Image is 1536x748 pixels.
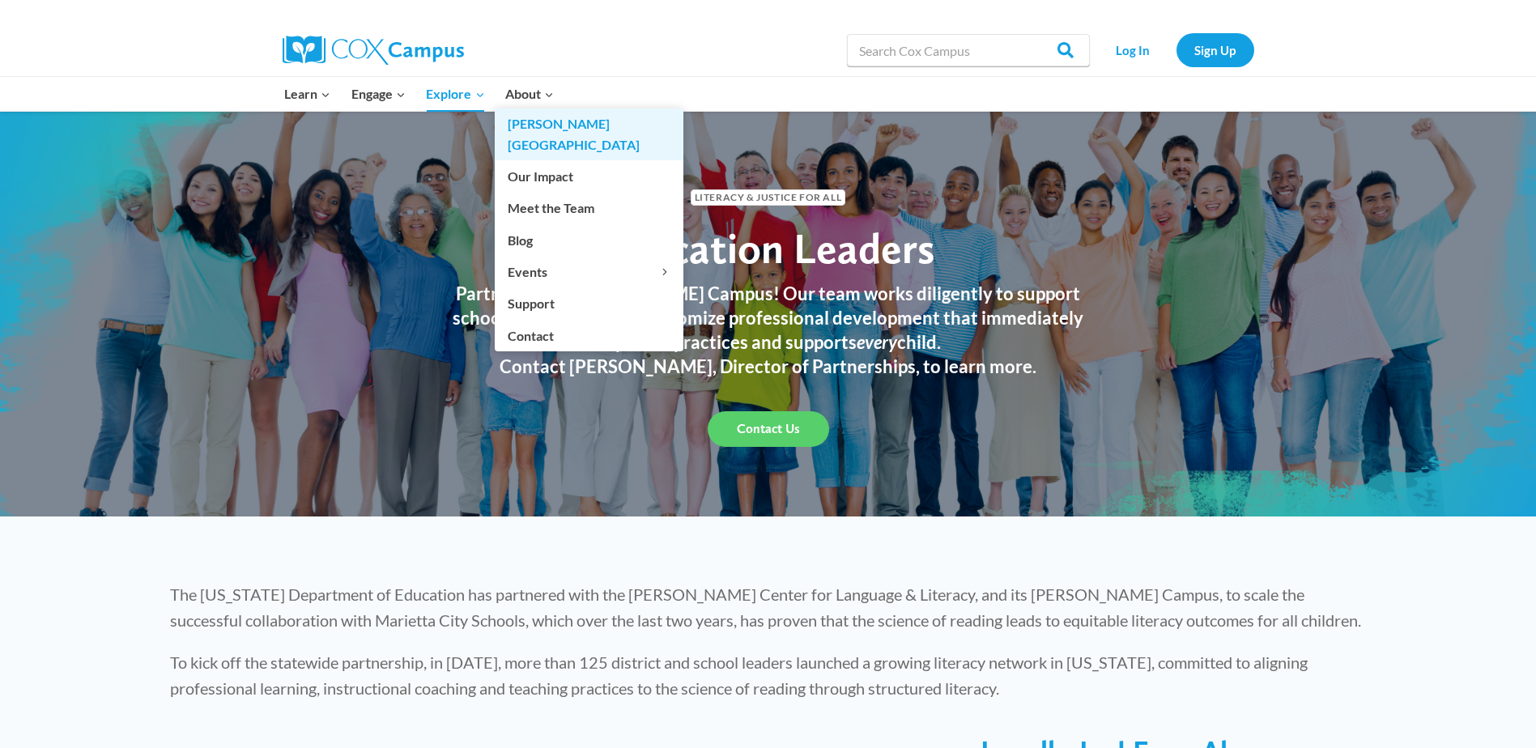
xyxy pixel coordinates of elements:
span: Contact Us [737,421,800,436]
a: [PERSON_NAME][GEOGRAPHIC_DATA] [495,108,683,160]
button: Child menu of Explore [416,77,496,111]
nav: Secondary Navigation [1098,33,1254,66]
a: Meet the Team [495,193,683,223]
button: Child menu of Learn [274,77,342,111]
span: Education Leaders [602,223,934,274]
a: Blog [495,224,683,255]
p: The [US_STATE] Department of Education has partnered with the [PERSON_NAME] Center for Language &... [170,581,1367,633]
button: Child menu of Events [495,257,683,287]
h3: Partner with [PERSON_NAME] Campus! Our team works diligently to support schools and systems to cu... [436,282,1100,355]
button: Child menu of Engage [341,77,416,111]
nav: Primary Navigation [274,77,564,111]
img: Cox Campus [283,36,464,65]
a: Support [495,288,683,319]
a: Log In [1098,33,1168,66]
a: Contact [495,320,683,351]
button: Child menu of About [495,77,564,111]
span: Literacy & Justice for All [691,189,845,205]
a: Our Impact [495,161,683,192]
em: every [857,331,897,353]
h3: Contact [PERSON_NAME], Director of Partnerships, to learn more. [436,355,1100,379]
a: Sign Up [1176,33,1254,66]
input: Search Cox Campus [847,34,1090,66]
p: To kick off the statewide partnership, in [DATE], more than 125 district and school leaders launc... [170,649,1367,701]
a: Contact Us [708,411,829,447]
